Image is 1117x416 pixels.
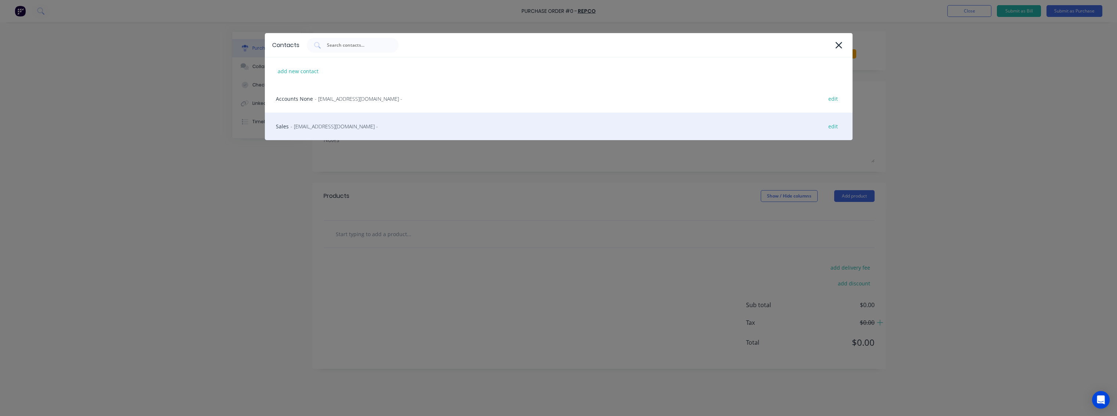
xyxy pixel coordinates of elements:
[291,122,378,130] span: - [EMAIL_ADDRESS][DOMAIN_NAME] -
[825,121,842,132] div: edit
[315,95,402,103] span: - [EMAIL_ADDRESS][DOMAIN_NAME] -
[272,41,299,50] div: Contacts
[326,42,387,49] input: Search contacts...
[265,113,853,140] div: Sales
[274,65,322,77] div: add new contact
[825,93,842,104] div: edit
[1092,391,1110,409] div: Open Intercom Messenger
[265,85,853,113] div: Accounts None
